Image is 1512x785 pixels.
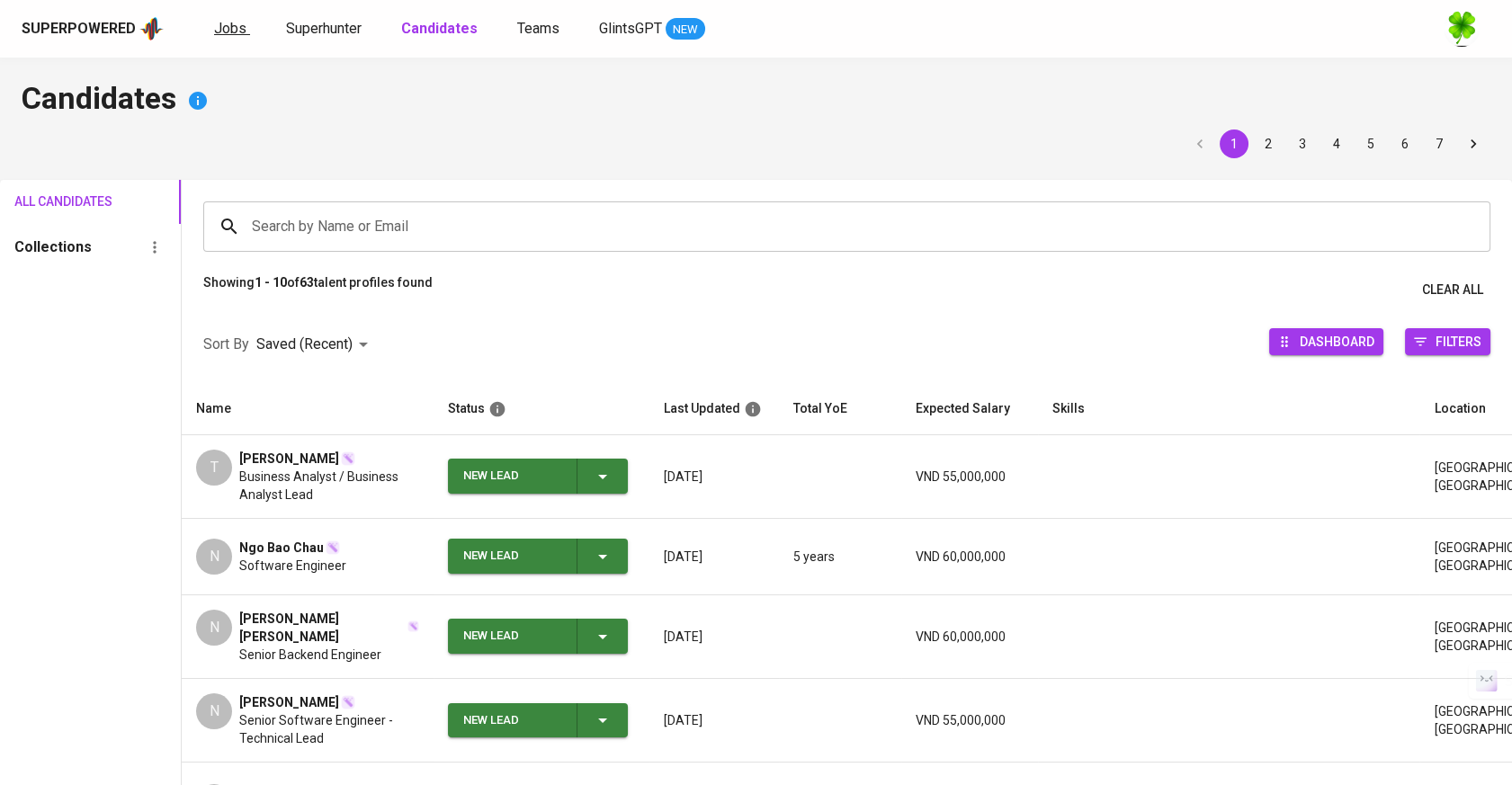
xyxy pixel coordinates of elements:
[434,383,649,435] th: Status
[1038,383,1419,435] th: Skills
[463,619,562,654] div: New Lead
[341,695,355,709] img: magic_wand.svg
[463,703,562,738] div: New Lead
[256,334,353,355] p: Saved (Recent)
[649,383,779,435] th: Last Updated
[203,334,249,355] p: Sort By
[1356,129,1385,158] button: Go to page 5
[448,703,628,738] button: New Lead
[1300,329,1374,353] span: Dashboard
[1405,328,1490,355] button: Filters
[448,539,628,574] button: New Lead
[196,450,232,486] div: T
[239,646,381,664] span: Senior Backend Engineer
[599,20,662,37] span: GlintsGPT
[1459,129,1488,158] button: Go to next page
[1254,129,1283,158] button: Go to page 2
[463,459,562,494] div: New Lead
[1322,129,1351,158] button: Go to page 4
[196,610,232,646] div: N
[664,628,765,646] p: [DATE]
[1183,129,1490,158] nav: pagination navigation
[239,693,339,711] span: [PERSON_NAME]
[664,711,765,729] p: [DATE]
[196,693,232,729] div: N
[239,539,324,557] span: Ngo Bao Chau
[1391,129,1419,158] button: Go to page 6
[1269,328,1383,355] button: Dashboard
[407,620,419,632] img: magic_wand.svg
[901,383,1038,435] th: Expected Salary
[14,191,87,213] span: All Candidates
[448,619,628,654] button: New Lead
[239,557,346,575] span: Software Engineer
[664,548,765,566] p: [DATE]
[255,275,287,290] b: 1 - 10
[286,18,365,40] a: Superhunter
[326,540,340,555] img: magic_wand.svg
[196,539,232,575] div: N
[463,539,562,574] div: New Lead
[401,18,481,40] a: Candidates
[22,15,164,42] a: Superpoweredapp logo
[22,79,1490,122] h4: Candidates
[401,20,478,37] b: Candidates
[22,19,136,40] div: Superpowered
[1436,329,1481,353] span: Filters
[1425,129,1454,158] button: Go to page 7
[139,15,164,42] img: app logo
[517,20,559,37] span: Teams
[916,468,1024,486] p: VND 55,000,000
[779,383,901,435] th: Total YoE
[239,450,339,468] span: [PERSON_NAME]
[203,273,433,307] p: Showing of talent profiles found
[256,328,374,361] div: Saved (Recent)
[214,18,250,40] a: Jobs
[1288,129,1317,158] button: Go to page 3
[214,20,246,37] span: Jobs
[916,628,1024,646] p: VND 60,000,000
[182,383,434,435] th: Name
[341,451,355,466] img: magic_wand.svg
[793,548,887,566] p: 5 years
[239,610,406,646] span: [PERSON_NAME] [PERSON_NAME]
[14,235,92,260] h6: Collections
[448,459,628,494] button: New Lead
[517,18,563,40] a: Teams
[1415,273,1490,307] button: Clear All
[1422,279,1483,301] span: Clear All
[599,18,705,40] a: GlintsGPT NEW
[1220,129,1248,158] button: page 1
[286,20,362,37] span: Superhunter
[916,711,1024,729] p: VND 55,000,000
[664,468,765,486] p: [DATE]
[239,711,419,747] span: Senior Software Engineer - Technical Lead
[300,275,314,290] b: 63
[239,468,419,504] span: Business Analyst / Business Analyst Lead
[916,548,1024,566] p: VND 60,000,000
[666,21,705,39] span: NEW
[1444,11,1480,47] img: f9493b8c-82b8-4f41-8722-f5d69bb1b761.jpg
